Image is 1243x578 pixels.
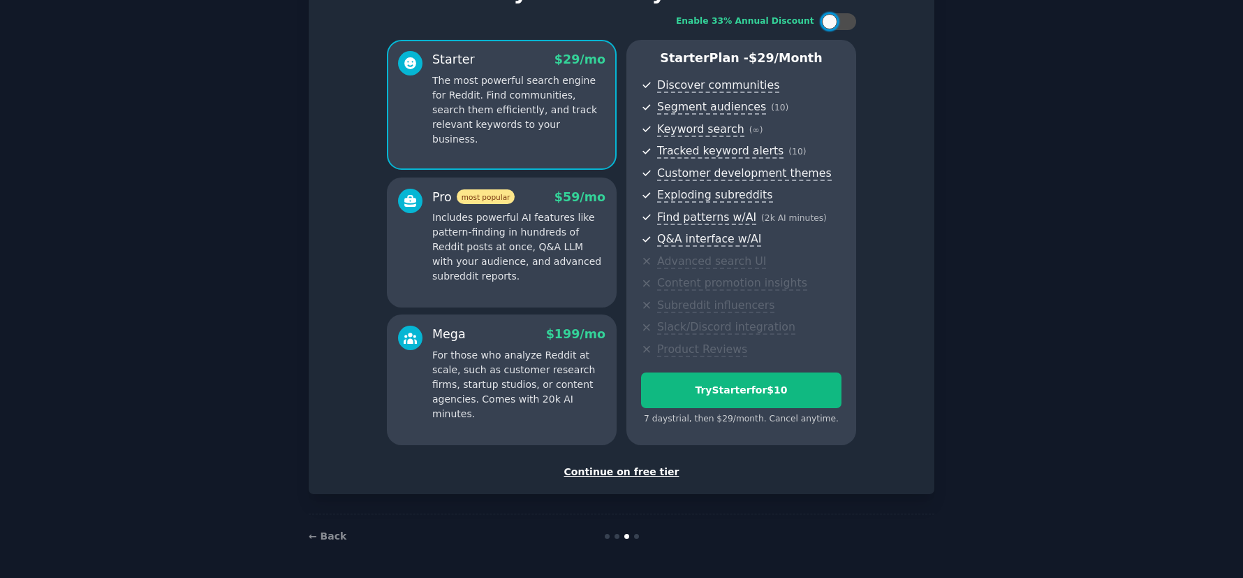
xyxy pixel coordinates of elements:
p: Starter Plan - [641,50,841,67]
span: Discover communities [657,78,779,93]
span: Product Reviews [657,342,747,357]
span: $ 29 /mo [554,52,605,66]
span: ( 2k AI minutes ) [761,213,827,223]
div: Mega [432,326,466,343]
p: For those who analyze Reddit at scale, such as customer research firms, startup studios, or conte... [432,348,605,421]
span: most popular [457,189,515,204]
div: Pro [432,189,515,206]
span: Customer development themes [657,166,832,181]
div: Starter [432,51,475,68]
span: Segment audiences [657,100,766,115]
button: TryStarterfor$10 [641,373,841,408]
span: Exploding subreddits [657,188,772,203]
span: Keyword search [657,122,744,137]
span: $ 199 /mo [546,327,605,341]
div: Enable 33% Annual Discount [676,15,814,28]
p: Includes powerful AI features like pattern-finding in hundreds of Reddit posts at once, Q&A LLM w... [432,210,605,284]
span: Advanced search UI [657,254,766,269]
span: Content promotion insights [657,276,807,291]
div: Continue on free tier [323,465,920,479]
div: 7 days trial, then $ 29 /month . Cancel anytime. [641,413,841,426]
span: Tracked keyword alerts [657,144,784,159]
a: ← Back [309,530,346,542]
span: ( 10 ) [771,103,788,113]
span: $ 29 /month [749,51,823,65]
span: Find patterns w/AI [657,210,756,225]
span: ( ∞ ) [749,125,763,135]
p: The most powerful search engine for Reddit. Find communities, search them efficiently, and track ... [432,73,605,147]
span: ( 10 ) [788,147,806,157]
span: Subreddit influencers [657,298,774,313]
span: Slack/Discord integration [657,320,795,335]
span: Q&A interface w/AI [657,232,761,247]
div: Try Starter for $10 [642,383,841,398]
span: $ 59 /mo [554,190,605,204]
